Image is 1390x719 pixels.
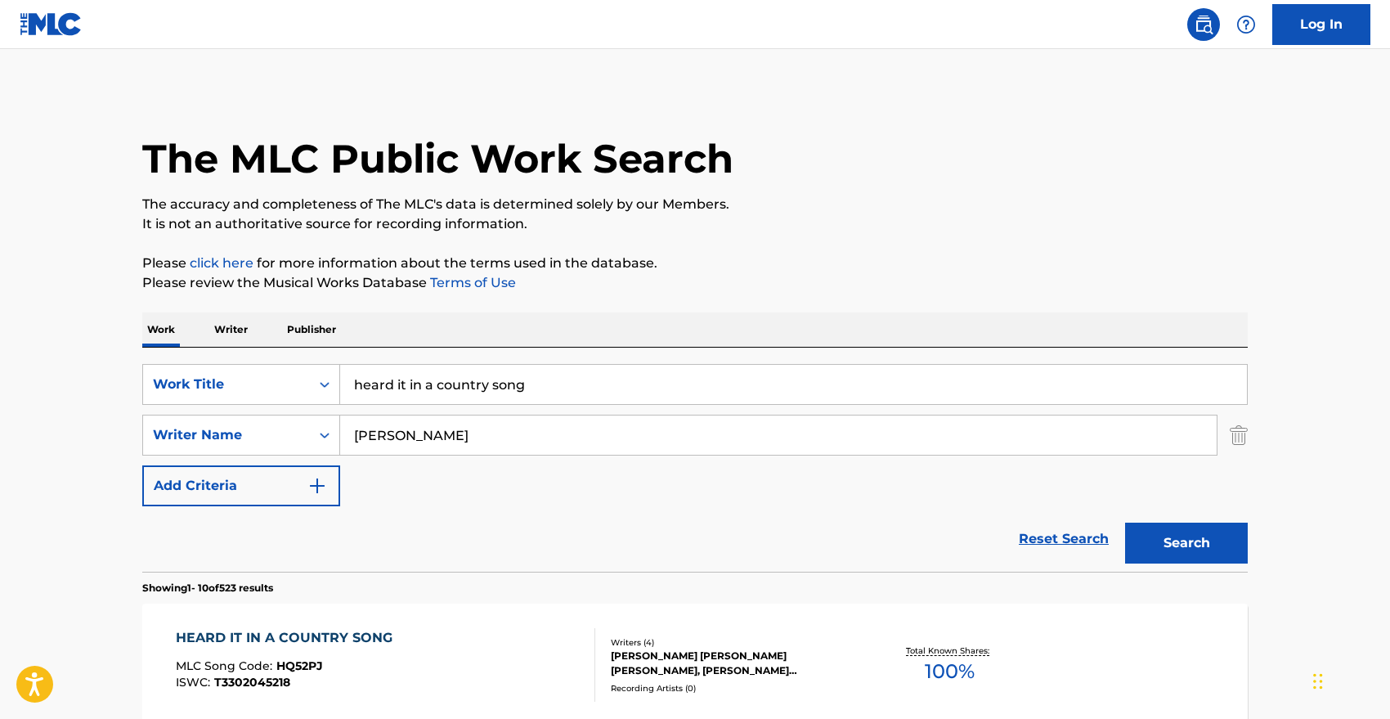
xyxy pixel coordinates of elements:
p: Showing 1 - 10 of 523 results [142,581,273,595]
div: Work Title [153,375,300,394]
img: help [1236,15,1256,34]
span: ISWC : [176,675,214,690]
p: Total Known Shares: [906,645,993,657]
a: Reset Search [1011,521,1117,557]
div: Drag [1313,657,1323,706]
div: Recording Artists ( 0 ) [611,682,858,694]
span: 100 % [925,657,975,686]
p: It is not an authoritative source for recording information. [142,214,1248,234]
p: Work [142,312,180,347]
span: MLC Song Code : [176,658,276,673]
a: Public Search [1187,8,1220,41]
div: Help [1230,8,1262,41]
h1: The MLC Public Work Search [142,134,733,183]
a: Log In [1272,4,1370,45]
button: Search [1125,523,1248,564]
button: Add Criteria [142,465,340,506]
div: Writer Name [153,425,300,445]
form: Search Form [142,364,1248,572]
p: Publisher [282,312,341,347]
a: click here [190,255,253,271]
span: T3302045218 [214,675,290,690]
div: HEARD IT IN A COUNTRY SONG [176,628,401,648]
p: Please for more information about the terms used in the database. [142,254,1248,273]
img: search [1194,15,1213,34]
div: Writers ( 4 ) [611,636,858,649]
img: MLC Logo [20,12,83,36]
p: The accuracy and completeness of The MLC's data is determined solely by our Members. [142,195,1248,214]
img: Delete Criterion [1230,415,1248,456]
p: Writer [209,312,253,347]
span: HQ52PJ [276,658,323,673]
div: [PERSON_NAME] [PERSON_NAME] [PERSON_NAME], [PERSON_NAME] [PERSON_NAME] [PERSON_NAME] [611,649,858,678]
p: Please review the Musical Works Database [142,273,1248,293]
img: 9d2ae6d4665cec9f34b9.svg [307,476,327,496]
iframe: Chat Widget [1308,640,1390,719]
a: Terms of Use [427,275,516,290]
